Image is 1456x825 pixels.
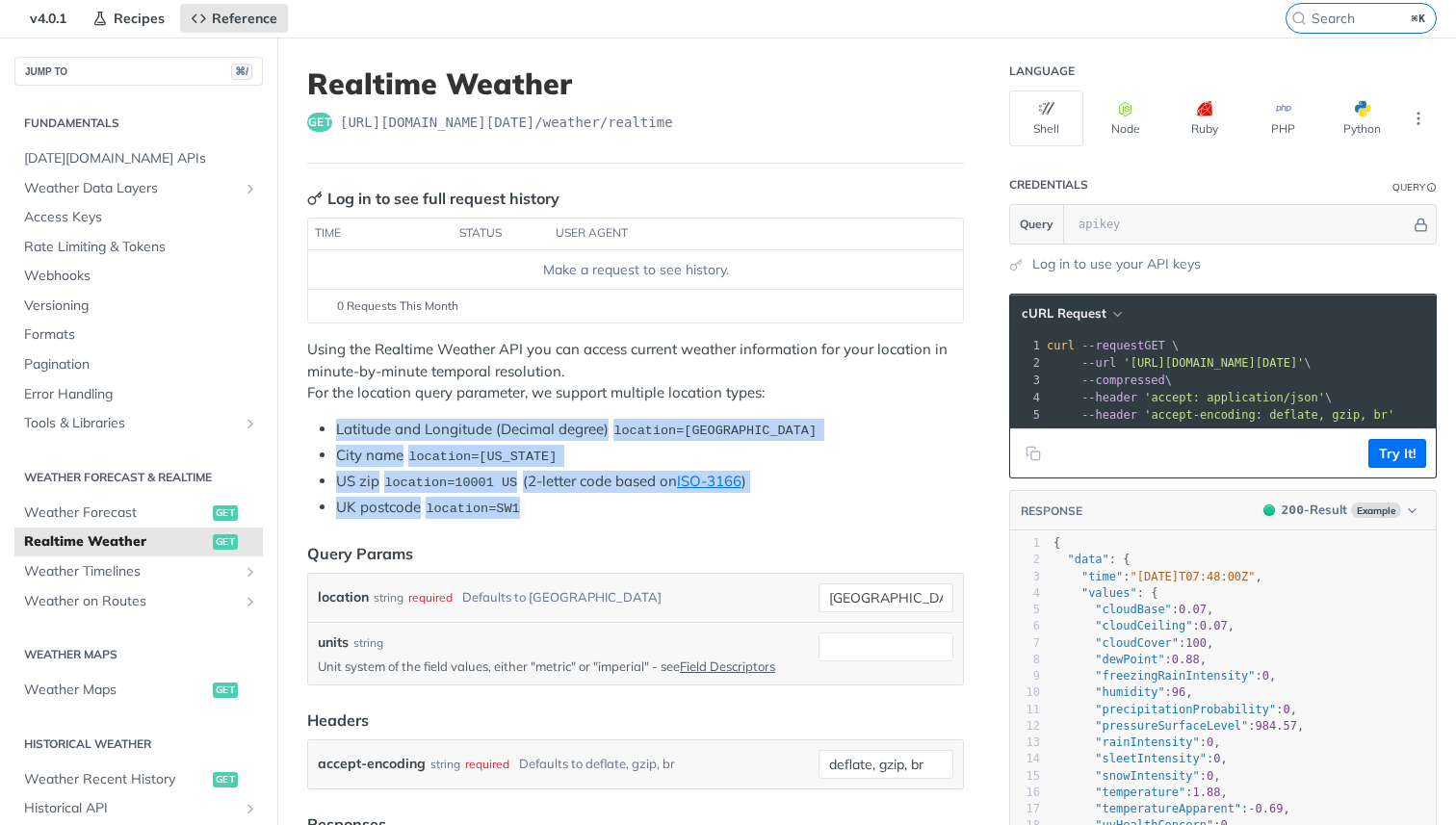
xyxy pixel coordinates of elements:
[1010,618,1040,634] div: 6
[384,476,517,490] span: location=10001 US
[1410,110,1427,127] svg: More ellipsis
[1172,685,1185,699] span: 96
[680,658,775,674] a: Field Descriptors
[1095,802,1241,815] span: "temperatureApparent"
[1207,769,1213,783] span: 0
[1010,406,1043,424] div: 5
[453,219,549,249] th: status
[1047,356,1312,370] span: \
[14,469,263,486] h2: Weather Forecast & realtime
[14,262,263,291] a: Webhooks
[1010,668,1040,684] div: 9
[1246,90,1320,146] button: PHP
[180,4,288,33] a: Reference
[1193,786,1221,799] span: 1.88
[1081,356,1116,370] span: --url
[1010,569,1040,585] div: 3
[1053,653,1207,666] span: : ,
[24,503,208,523] span: Weather Forecast
[24,385,258,404] span: Error Handling
[336,445,964,467] li: City name
[1081,408,1137,422] span: --header
[1015,304,1128,323] button: cURL Request
[1095,735,1199,749] span: "rainIntensity"
[1069,205,1411,244] input: apikey
[14,233,263,262] a: Rate Limiting & Tokens
[1053,553,1131,566] span: : {
[1010,702,1040,718] div: 11
[1213,752,1220,765] span: 0
[1095,636,1179,650] span: "cloudCover"
[307,113,332,132] span: get
[318,583,369,611] label: location
[212,10,277,27] span: Reference
[1081,339,1144,352] span: --request
[14,350,263,379] a: Pagination
[374,583,403,611] div: string
[24,238,258,257] span: Rate Limiting & Tokens
[213,683,238,698] span: get
[243,594,258,609] button: Show subpages for Weather on Routes
[231,64,252,80] span: ⌘/
[14,557,263,586] a: Weather TimelinesShow subpages for Weather Timelines
[1020,439,1047,468] button: Copy to clipboard
[24,592,238,611] span: Weather on Routes
[1392,180,1425,194] div: Query
[1020,216,1053,233] span: Query
[1081,374,1165,387] span: --compressed
[1010,389,1043,406] div: 4
[308,219,453,249] th: time
[1404,104,1433,133] button: More Languages
[1010,585,1040,602] div: 4
[24,149,258,168] span: [DATE][DOMAIN_NAME] APIs
[24,208,258,227] span: Access Keys
[1095,769,1199,783] span: "snowIntensity"
[1095,603,1171,616] span: "cloudBase"
[1256,719,1297,733] span: 984.57
[1325,90,1399,146] button: Python
[336,497,964,519] li: UK postcode
[1407,9,1431,28] kbd: ⌘K
[1144,391,1325,404] span: 'accept: application/json'
[677,472,741,490] a: ISO-3166
[243,801,258,816] button: Show subpages for Historical API
[14,174,263,203] a: Weather Data LayersShow subpages for Weather Data Layers
[1262,669,1269,683] span: 0
[1095,786,1185,799] span: "temperature"
[1207,735,1213,749] span: 0
[24,532,208,552] span: Realtime Weather
[14,380,263,409] a: Error Handling
[1144,408,1394,422] span: 'accept-encoding: deflate, gzip, br'
[1095,719,1248,733] span: "pressureSurfaceLevel"
[1020,502,1083,521] button: RESPONSE
[1010,337,1043,354] div: 1
[213,534,238,550] span: get
[613,424,817,438] span: location=[GEOGRAPHIC_DATA]
[1010,735,1040,751] div: 13
[1200,619,1228,632] span: 0.07
[307,542,413,565] div: Query Params
[1179,603,1207,616] span: 0.07
[24,179,238,198] span: Weather Data Layers
[1256,802,1284,815] span: 0.69
[1095,619,1192,632] span: "cloudCeiling"
[1053,570,1262,583] span: : ,
[14,57,263,86] button: JUMP TO⌘/
[307,187,559,210] div: Log in to see full request history
[1131,570,1256,583] span: "[DATE]T07:48:00Z"
[1053,752,1228,765] span: : ,
[1081,391,1137,404] span: --header
[1009,90,1083,146] button: Shell
[14,321,263,349] a: Formats
[430,750,460,778] div: string
[24,325,258,345] span: Formats
[1053,619,1235,632] span: : ,
[14,676,263,705] a: Weather Mapsget
[307,339,964,404] p: Using the Realtime Weather API you can access current weather information for your location in mi...
[1053,603,1213,616] span: : ,
[243,564,258,580] button: Show subpages for Weather Timelines
[14,115,263,132] h2: Fundamentals
[336,471,964,493] li: US zip (2-letter code based on )
[1047,391,1332,404] span: \
[1053,786,1228,799] span: : ,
